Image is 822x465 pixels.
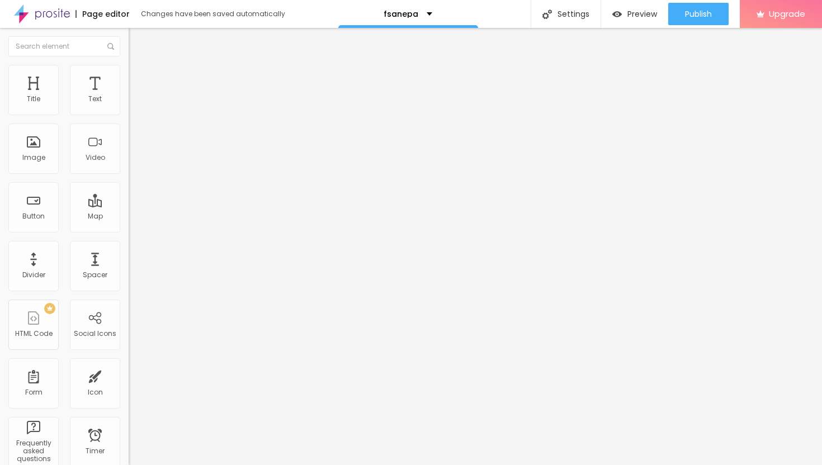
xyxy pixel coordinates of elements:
div: Text [88,95,102,103]
span: Publish [685,10,712,18]
div: Form [25,388,42,396]
div: Spacer [83,271,107,279]
div: Divider [22,271,45,279]
img: Icone [107,43,114,50]
div: Timer [86,447,105,455]
div: Icon [88,388,103,396]
div: Map [88,212,103,220]
div: Social Icons [74,330,116,338]
div: Title [27,95,40,103]
button: Publish [668,3,729,25]
div: Changes have been saved automatically [141,11,285,17]
div: Frequently asked questions [11,439,55,463]
div: Image [22,154,45,162]
span: Preview [627,10,657,18]
div: HTML Code [15,330,53,338]
div: Page editor [75,10,130,18]
p: fsanepa [384,10,418,18]
input: Search element [8,36,120,56]
img: Icone [542,10,552,19]
img: view-1.svg [612,10,622,19]
div: Button [22,212,45,220]
span: Upgrade [769,9,805,18]
div: Video [86,154,105,162]
iframe: Editor [129,28,822,465]
button: Preview [601,3,668,25]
